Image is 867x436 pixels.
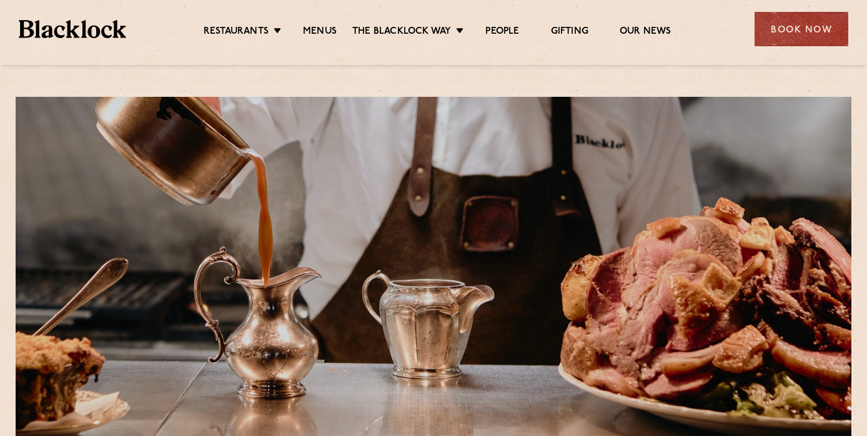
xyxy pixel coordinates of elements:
a: Menus [303,26,337,39]
div: Book Now [755,12,848,46]
a: People [485,26,519,39]
a: Restaurants [204,26,269,39]
a: The Blacklock Way [352,26,451,39]
a: Gifting [551,26,588,39]
img: BL_Textured_Logo-footer-cropped.svg [19,20,126,38]
a: Our News [620,26,671,39]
